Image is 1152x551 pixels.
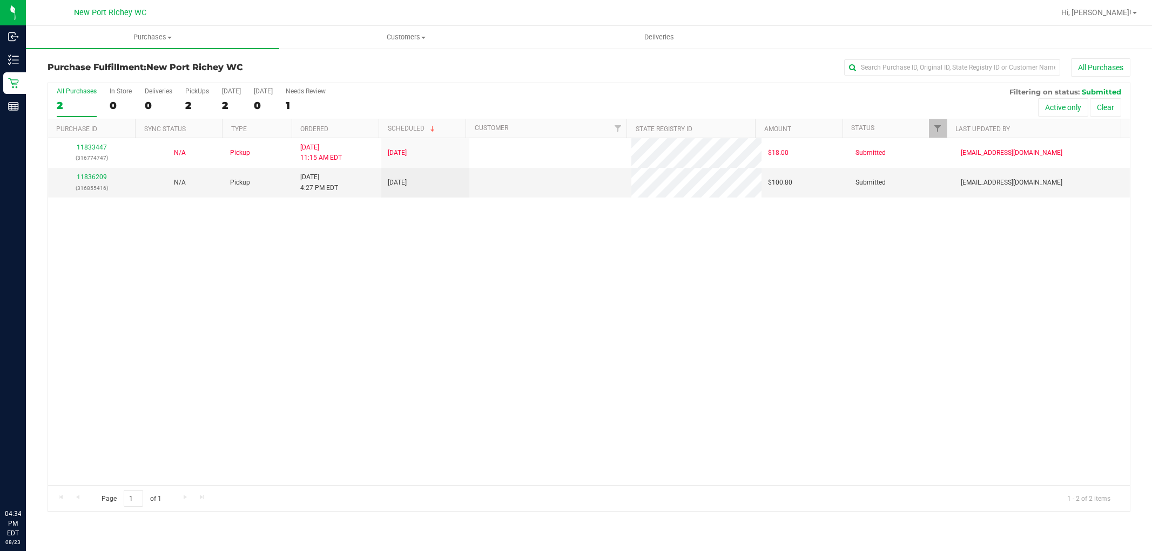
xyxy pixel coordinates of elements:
[222,87,241,95] div: [DATE]
[855,148,886,158] span: Submitted
[1038,98,1088,117] button: Active only
[286,99,326,112] div: 1
[231,125,247,133] a: Type
[185,87,209,95] div: PickUps
[230,178,250,188] span: Pickup
[1061,8,1131,17] span: Hi, [PERSON_NAME]!
[77,144,107,151] a: 11833447
[609,119,626,138] a: Filter
[77,173,107,181] a: 11836209
[844,59,1060,76] input: Search Purchase ID, Original ID, State Registry ID or Customer Name...
[533,26,786,49] a: Deliveries
[1071,58,1130,77] button: All Purchases
[8,55,19,65] inline-svg: Inventory
[768,178,792,188] span: $100.80
[1090,98,1121,117] button: Clear
[630,32,689,42] span: Deliveries
[768,148,789,158] span: $18.00
[222,99,241,112] div: 2
[26,32,279,42] span: Purchases
[185,99,209,112] div: 2
[300,142,342,163] span: [DATE] 11:15 AM EDT
[475,124,508,132] a: Customer
[11,465,43,497] iframe: Resource center
[961,178,1062,188] span: [EMAIL_ADDRESS][DOMAIN_NAME]
[279,26,533,49] a: Customers
[280,32,532,42] span: Customers
[110,99,132,112] div: 0
[300,172,338,193] span: [DATE] 4:27 PM EDT
[144,125,186,133] a: Sync Status
[851,124,874,132] a: Status
[300,125,328,133] a: Ordered
[74,8,146,17] span: New Port Richey WC
[92,490,170,507] span: Page of 1
[764,125,791,133] a: Amount
[8,78,19,89] inline-svg: Retail
[145,99,172,112] div: 0
[636,125,692,133] a: State Registry ID
[286,87,326,95] div: Needs Review
[145,87,172,95] div: Deliveries
[855,178,886,188] span: Submitted
[174,179,186,186] span: Not Applicable
[174,149,186,157] span: Not Applicable
[254,99,273,112] div: 0
[388,125,437,132] a: Scheduled
[1059,490,1119,506] span: 1 - 2 of 2 items
[146,62,243,72] span: New Port Richey WC
[56,125,97,133] a: Purchase ID
[48,63,408,72] h3: Purchase Fulfillment:
[57,99,97,112] div: 2
[124,490,143,507] input: 1
[5,509,21,538] p: 04:34 PM EDT
[388,178,407,188] span: [DATE]
[110,87,132,95] div: In Store
[174,148,186,158] button: N/A
[174,178,186,188] button: N/A
[55,153,129,163] p: (316774747)
[8,31,19,42] inline-svg: Inbound
[1009,87,1080,96] span: Filtering on status:
[26,26,279,49] a: Purchases
[929,119,947,138] a: Filter
[230,148,250,158] span: Pickup
[8,101,19,112] inline-svg: Reports
[254,87,273,95] div: [DATE]
[388,148,407,158] span: [DATE]
[1082,87,1121,96] span: Submitted
[961,148,1062,158] span: [EMAIL_ADDRESS][DOMAIN_NAME]
[955,125,1010,133] a: Last Updated By
[55,183,129,193] p: (316855416)
[57,87,97,95] div: All Purchases
[5,538,21,546] p: 08/23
